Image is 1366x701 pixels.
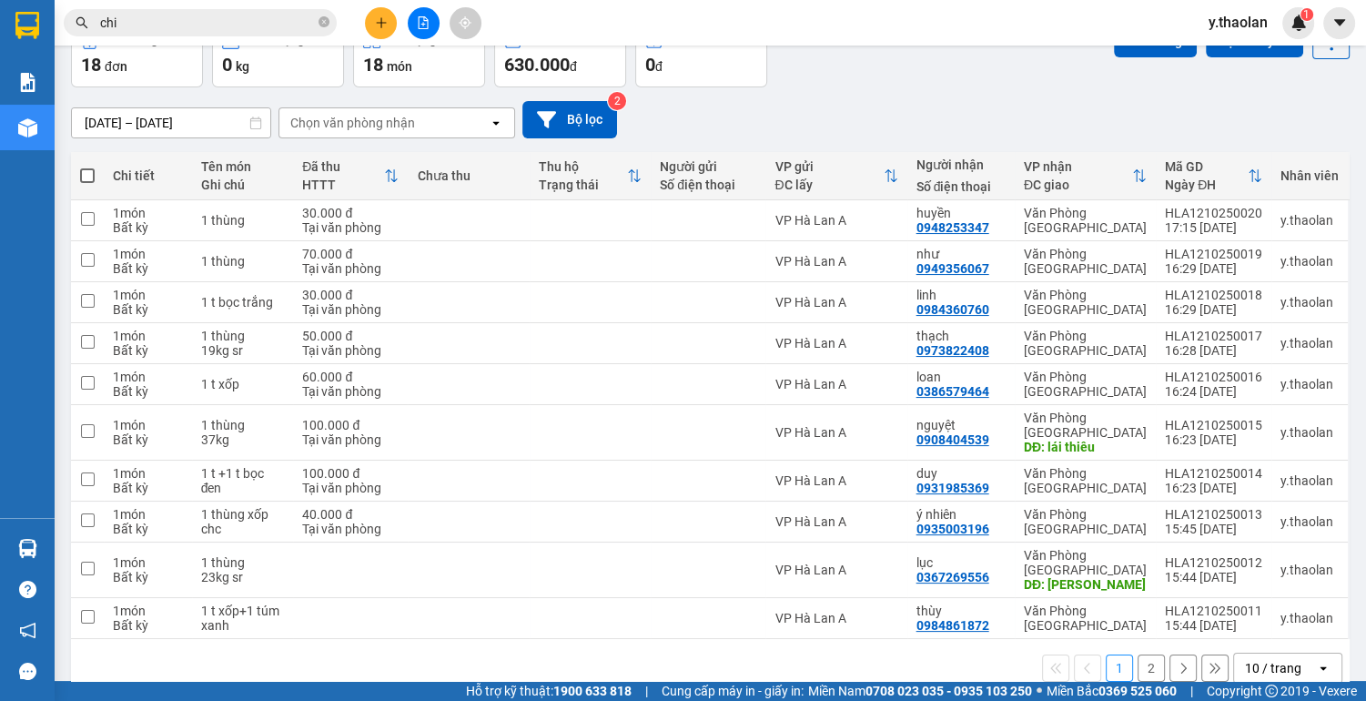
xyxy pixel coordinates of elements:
div: Người nhận [916,157,1006,172]
div: y.thaolan [1280,254,1339,269]
div: 16:29 [DATE] [1165,302,1262,317]
div: VP Hà Lan A [774,254,897,269]
div: y.thaolan [1280,295,1339,310]
img: icon-new-feature [1290,15,1307,31]
button: Đã thu630.000đ [494,22,626,87]
div: 1 món [113,288,183,302]
div: Chưa thu [417,168,520,183]
span: 0 [645,54,655,76]
div: VP Hà Lan A [774,295,897,310]
span: ⚪️ [1037,687,1042,695]
span: đ [655,59,663,74]
span: caret-down [1331,15,1348,31]
div: 1 món [113,507,183,522]
img: warehouse-icon [18,118,37,137]
div: Văn Phòng [GEOGRAPHIC_DATA] [1024,411,1147,440]
div: 1 thùng [201,555,285,570]
div: 16:24 [DATE] [1165,384,1262,399]
div: Tại văn phòng [302,302,399,317]
div: Văn Phòng [GEOGRAPHIC_DATA] [1024,507,1147,536]
button: Bộ lọc [522,101,617,138]
div: HLA1210250012 [1165,555,1262,570]
th: Toggle SortBy [293,152,408,200]
div: Ngày ĐH [1165,178,1248,192]
div: loan [916,370,1006,384]
div: VP Hà Lan A [774,336,897,350]
span: close-circle [319,16,329,27]
div: thạch [916,329,1006,343]
div: VP gửi [774,159,883,174]
div: 1 thùng xốp [201,507,285,522]
button: Chưa thu0đ [635,22,767,87]
button: caret-down [1323,7,1355,39]
span: question-circle [19,581,36,598]
div: linh [916,288,1006,302]
span: | [1190,681,1193,701]
button: Đơn hàng18đơn [71,22,203,87]
div: Mã GD [1165,159,1248,174]
div: Văn Phòng [GEOGRAPHIC_DATA] [1024,206,1147,235]
div: 60.000 đ [302,370,399,384]
div: y.thaolan [1280,473,1339,488]
div: ý nhiên [916,507,1006,522]
div: Tại văn phòng [302,481,399,495]
div: 1 món [113,206,183,220]
img: logo-vxr [15,12,39,39]
div: HLA1210250017 [1165,329,1262,343]
span: close-circle [319,15,329,32]
input: Select a date range. [72,108,270,137]
div: 0386579464 [916,384,989,399]
div: y.thaolan [1280,213,1339,228]
div: 1 thùng [201,254,285,269]
div: 1 món [113,247,183,261]
div: Tên món [201,159,285,174]
span: kg [236,59,249,74]
div: 37kg [201,432,285,447]
span: món [387,59,412,74]
div: Tại văn phòng [302,384,399,399]
span: 0 [222,54,232,76]
div: 0984360760 [916,302,989,317]
div: Số điện thoại [916,179,1006,194]
div: Văn Phòng [GEOGRAPHIC_DATA] [1024,288,1147,317]
div: Văn Phòng [GEOGRAPHIC_DATA] [1024,548,1147,577]
div: Tại văn phòng [302,432,399,447]
div: Bất kỳ [113,522,183,536]
span: 630.000 [504,54,570,76]
div: 1 t bọc trắng [201,295,285,310]
div: y.thaolan [1280,336,1339,350]
div: 1 t +1 t bọc đen [201,466,285,495]
span: 18 [81,54,101,76]
button: Số lượng18món [353,22,485,87]
button: plus [365,7,397,39]
div: ĐC giao [1024,178,1132,192]
div: 100.000 đ [302,466,399,481]
div: 100.000 đ [302,418,399,432]
div: VP Hà Lan A [774,473,897,488]
div: 1 món [113,370,183,384]
div: VP nhận [1024,159,1132,174]
div: 0908404539 [916,432,989,447]
div: Bất kỳ [113,481,183,495]
div: 40.000 đ [302,507,399,522]
span: plus [375,16,388,29]
div: 50.000 đ [302,329,399,343]
div: 10 / trang [1245,659,1301,677]
span: file-add [417,16,430,29]
div: như [916,247,1006,261]
span: 18 [363,54,383,76]
div: Văn Phòng [GEOGRAPHIC_DATA] [1024,247,1147,276]
div: Bất kỳ [113,302,183,317]
div: y.thaolan [1280,425,1339,440]
span: copyright [1265,685,1278,697]
div: lục [916,555,1006,570]
input: Tìm tên, số ĐT hoặc mã đơn [100,13,315,33]
span: 1 [1303,8,1310,21]
div: 15:44 [DATE] [1165,618,1262,633]
div: VP Hà Lan A [774,377,897,391]
div: Bất kỳ [113,384,183,399]
div: 16:23 [DATE] [1165,432,1262,447]
div: Thu hộ [539,159,627,174]
div: y.thaolan [1280,514,1339,529]
div: Bất kỳ [113,432,183,447]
